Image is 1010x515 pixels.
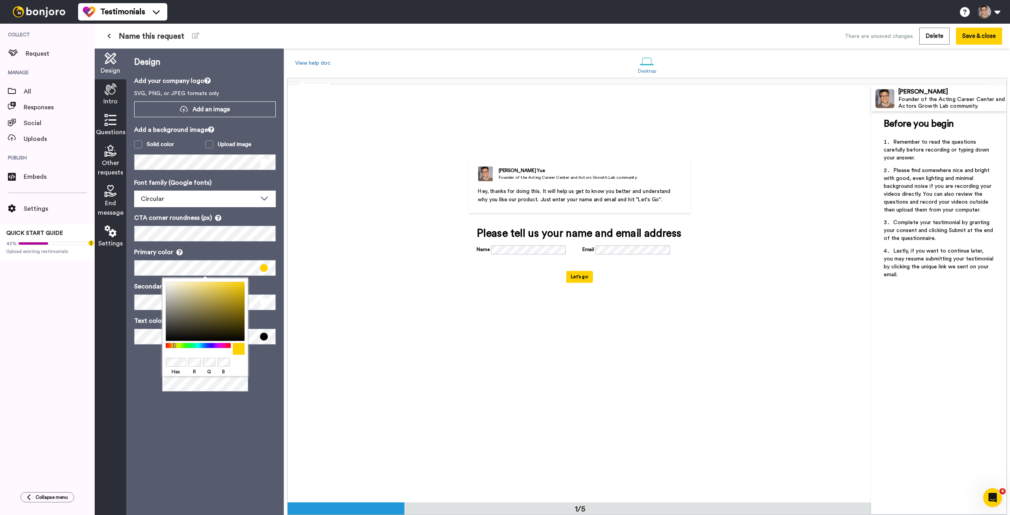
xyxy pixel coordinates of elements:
div: Tooltip anchor [88,240,95,247]
button: Add an image [134,101,276,117]
span: Uploads [24,134,95,144]
span: Please find somewhere nice and bright with good, even lighting and minimal background noise if yo... [884,168,993,213]
span: Responses [24,103,95,112]
div: Founder of the Acting Career Center and Actors Growth Lab community. [499,175,637,181]
span: Complete your testimonial by granting your consent and clicking Submit at the end of the question... [884,220,995,241]
label: B [217,368,230,375]
span: Social [24,118,95,128]
span: Testimonials [100,6,145,17]
span: 4 [999,488,1006,494]
label: Name [477,246,490,253]
label: Hex [166,368,186,375]
p: Text color [134,316,276,326]
span: Settings [98,239,123,248]
p: CTA corner roundness (px) [134,213,276,223]
p: SVG, PNG, or JPEG formats only [134,90,276,97]
span: QUICK START GUIDE [6,230,63,236]
span: Remember to read the questions carefully before recording or typing down your answer. [884,139,991,161]
p: Design [134,56,276,68]
span: Embeds [24,172,95,182]
div: [PERSON_NAME] Yue [499,167,637,174]
div: [PERSON_NAME] [898,88,1006,96]
button: Let's go [566,271,593,283]
span: Intro [103,97,118,106]
div: Upload image [218,140,251,148]
span: Add an image [193,105,230,114]
span: Settings [24,204,95,213]
button: Collapse menu [21,492,74,502]
div: 1/5 [561,504,599,515]
span: Collapse menu [36,494,68,500]
span: Design [101,66,120,75]
p: Font family (Google fonts) [134,178,276,187]
img: tm-color.svg [83,6,95,18]
span: Name this request [119,31,184,42]
a: Desktop [634,51,660,78]
p: Add your company logo [134,76,276,86]
div: Solid color [147,140,174,148]
p: Add a background image [134,125,276,135]
div: Please tell us your name and email address [477,228,682,240]
label: R [188,368,201,375]
span: Other requests [98,158,123,177]
span: Request [26,49,95,58]
iframe: Intercom live chat [983,488,1002,507]
div: Desktop [638,68,656,74]
label: Email [582,246,594,253]
img: bj-logo-header-white.svg [9,6,69,17]
span: Questions [96,127,125,137]
span: All [24,87,95,96]
button: Save & close [956,28,1002,45]
label: G [203,368,215,375]
span: End message [98,199,123,217]
span: Circular [141,196,164,202]
p: Primary color [134,247,276,257]
div: There are unsaved changes [845,32,913,40]
div: Founder of the Acting Career Center and Actors Growth Lab community. [898,96,1006,110]
a: View help doc [295,60,331,66]
img: Profile Image [875,89,894,108]
span: Before you begin [884,119,954,129]
span: Upload existing testimonials [6,248,88,255]
p: Secondary color [134,282,276,291]
span: 42% [6,240,17,247]
span: Lastly, if you want to continue later, you may resume submitting your testimonial by clicking the... [884,248,995,277]
img: Founder of the Acting Career Center and Actors Growth Lab community. [478,167,493,182]
button: Delete [919,28,950,45]
span: Hey, thanks for doing this. It will help us get to know you better and understand why you like ou... [478,189,672,202]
